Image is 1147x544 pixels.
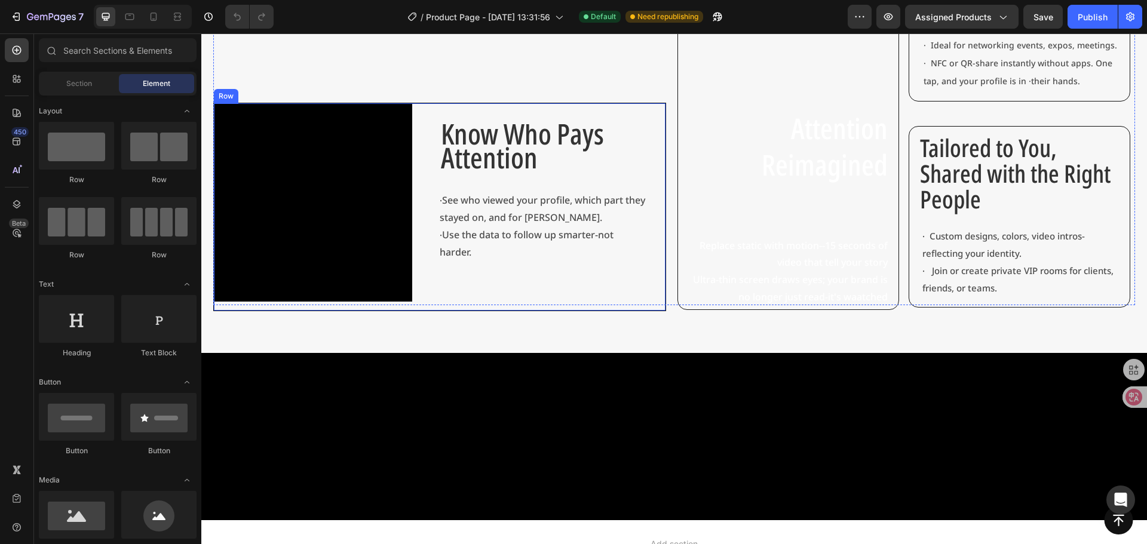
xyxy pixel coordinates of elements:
span: · [238,161,241,173]
div: Row [121,174,197,185]
div: Button [39,445,114,456]
p: 7 [78,10,84,24]
span: Toggle open [177,275,197,294]
span: / [421,11,424,23]
span: Reimagined [560,112,686,150]
span: Shared with the Right People [719,123,909,182]
span: Save [1033,12,1053,22]
button: Save [1023,5,1063,29]
div: Text Block [121,348,197,358]
span: Product Page - [DATE] 13:31:56 [426,11,550,23]
p: Replace static with motion--15 seconds of video that tell your story Ultra-thin screen draws eyes... [487,204,686,272]
div: Open Intercom Messenger [1106,485,1135,514]
span: Tailored to You, [719,97,855,131]
span: · Ideal for networking events, expos, meetings. [722,6,916,17]
div: Beta [9,219,29,228]
div: Row [121,250,197,260]
p: See who viewed your profile, which part they stayed on, and for [PERSON_NAME]. [238,158,444,193]
span: Layout [39,106,62,116]
div: Row [39,174,114,185]
span: Element [143,78,170,89]
span: Toggle open [177,471,197,490]
p: Use the data to follow up smarter-not harder. [238,193,444,228]
span: Section [66,78,92,89]
span: · NFC or QR-share instantly without apps. One tap, and your profile is in ·their hands. [722,24,911,53]
span: Toggle open [177,102,197,121]
div: Heading [39,348,114,358]
span: Assigned Products [915,11,992,23]
span: Button [39,377,61,388]
span: · Join or create private VIP rooms for clients, friends, or teams. [721,231,912,260]
div: Publish [1078,11,1108,23]
span: Toggle open [177,373,197,392]
span: Need republishing [637,11,698,22]
div: 450 [11,127,29,137]
input: Search Sections & Elements [39,38,197,62]
div: Row [39,250,114,260]
span: Default [591,11,616,22]
span: Know Who Pays Attention [240,81,403,144]
iframe: Design area [201,33,1147,544]
div: Undo/Redo [225,5,274,29]
button: Assigned Products [905,5,1019,29]
div: Row [15,57,35,68]
button: 7 [5,5,89,29]
span: Attention [590,75,686,114]
div: Button [121,445,197,456]
span: Media [39,475,60,485]
button: Publish [1068,5,1118,29]
span: Text [39,279,54,290]
span: · [238,195,241,207]
span: · Custom designs, colors, video intros-reflecting your identity. [721,196,884,226]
